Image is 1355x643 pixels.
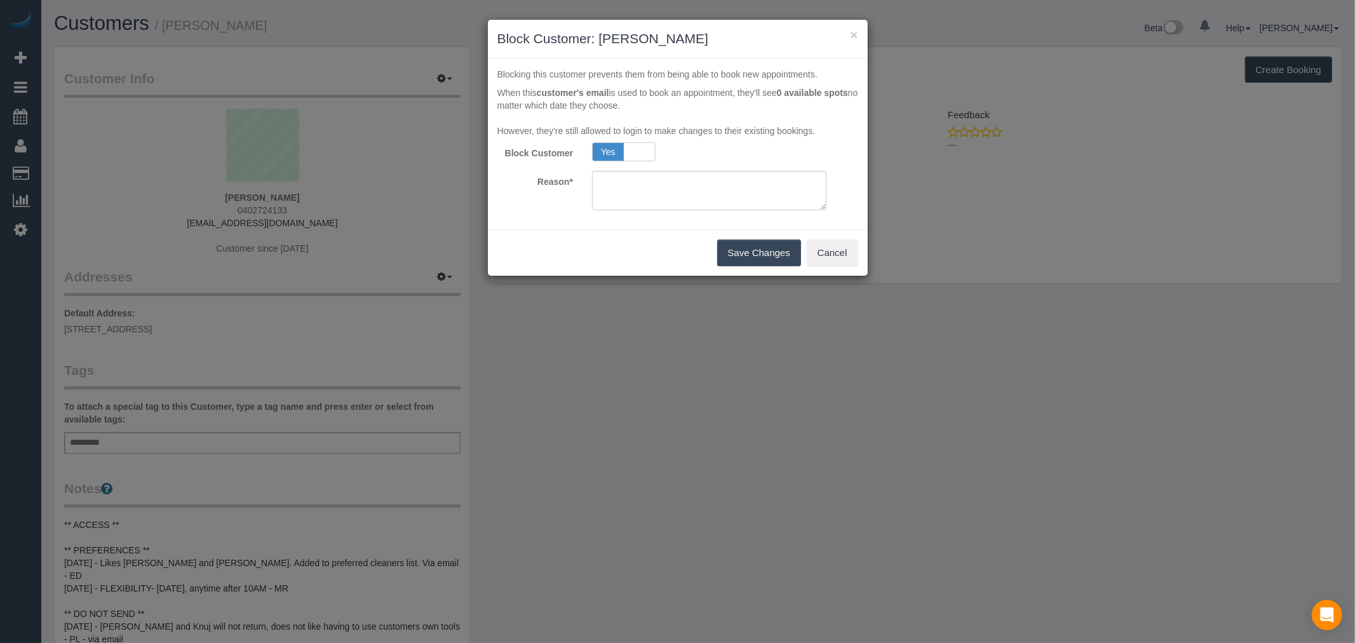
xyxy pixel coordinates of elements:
[497,68,858,81] p: Blocking this customer prevents them from being able to book new appointments.
[850,28,858,41] button: ×
[777,88,848,98] strong: 0 available spots
[807,240,858,266] button: Cancel
[537,88,609,98] b: customer's email
[488,171,583,188] label: Reason*
[717,240,801,266] button: Save Changes
[497,86,858,137] p: When this is used to book an appointment, they'll see no matter which date they choose. However, ...
[593,143,624,161] span: Yes
[488,142,583,159] label: Block Customer
[1312,600,1342,630] div: Open Intercom Messenger
[497,29,858,48] h3: Block Customer: [PERSON_NAME]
